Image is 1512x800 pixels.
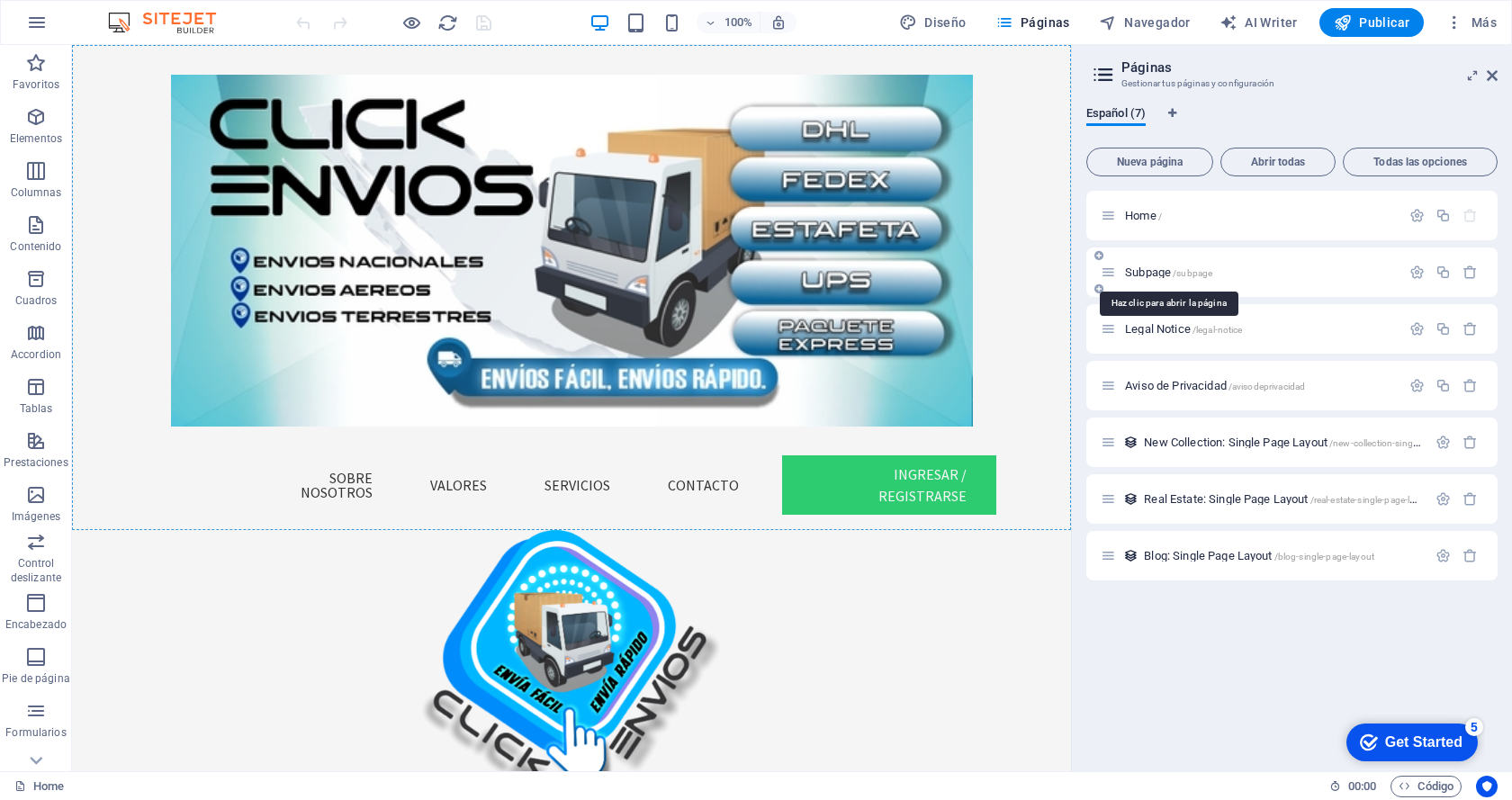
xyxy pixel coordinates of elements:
[14,9,146,47] div: Get Started 5 items remaining, 0% complete
[1435,435,1451,450] div: Configuración
[10,131,62,146] p: Elementos
[1086,106,1498,140] div: Pestañas de idiomas
[1138,550,1426,562] div: Blog: Single Page Layout/blog-single-page-layout
[13,77,59,92] p: Favoritos
[1343,148,1498,176] button: Todas las opciones
[1310,495,1433,505] span: /real-estate-single-page-layout
[1123,491,1138,507] div: Este diseño se usa como una plantilla para todos los elementos (como por ejemplo un post de un bl...
[1120,266,1400,278] div: Subpage/subpage
[1409,378,1425,393] div: Configuración
[1121,59,1498,76] h2: Páginas
[697,12,760,33] button: 100%
[1435,378,1451,393] div: Duplicar
[1351,157,1489,167] span: Todas las opciones
[892,8,974,37] button: Diseño
[1348,776,1376,797] span: 00 00
[400,12,422,33] button: Haz clic para salir del modo de previsualización y seguir editando
[1409,208,1425,223] div: Configuración
[1329,776,1377,797] h6: Tiempo de la sesión
[11,347,61,362] p: Accordion
[988,8,1077,37] button: Páginas
[1144,436,1470,449] span: Haz clic para abrir la página
[5,617,67,632] p: Encabezado
[1158,211,1162,221] span: /
[1438,8,1504,37] button: Más
[1409,265,1425,280] div: Configuración
[1329,438,1471,448] span: /new-collection-single-page-layout
[1435,491,1451,507] div: Configuración
[1138,436,1426,448] div: New Collection: Single Page Layout/new-collection-single-page-layout
[133,4,151,22] div: 5
[1435,265,1451,280] div: Duplicar
[770,14,787,31] i: Al redimensionar, ajustar el nivel de zoom automáticamente para ajustarse al dispositivo elegido.
[1120,323,1400,335] div: Legal Notice/legal-notice
[1462,208,1478,223] div: La página principal no puede eliminarse
[2,671,69,686] p: Pie de página
[1462,548,1478,563] div: Eliminar
[1435,208,1451,223] div: Duplicar
[1228,157,1327,167] span: Abrir todas
[11,185,62,200] p: Columnas
[1435,548,1451,563] div: Configuración
[53,20,130,36] div: Get Started
[12,509,60,524] p: Imágenes
[1212,8,1305,37] button: AI Writer
[1192,325,1243,335] span: /legal-notice
[995,13,1070,31] span: Páginas
[1120,210,1400,221] div: Home/
[436,12,458,33] button: reload
[437,13,458,33] i: Volver a cargar página
[1476,776,1498,797] button: Usercentrics
[1099,13,1191,31] span: Navegador
[1462,491,1478,507] div: Eliminar
[1462,378,1478,393] div: Eliminar
[1390,776,1462,797] button: Código
[1334,13,1410,31] span: Publicar
[1125,322,1242,336] span: Haz clic para abrir la página
[4,455,67,470] p: Prestaciones
[1086,103,1146,128] span: Español (7)
[1462,435,1478,450] div: Eliminar
[5,725,66,740] p: Formularios
[1123,435,1138,450] div: Este diseño se usa como una plantilla para todos los elementos (como por ejemplo un post de un bl...
[899,13,967,31] span: Diseño
[1125,379,1305,392] span: Haz clic para abrir la página
[724,12,752,33] h6: 100%
[1094,157,1205,167] span: Nueva página
[1144,549,1374,562] span: Haz clic para abrir la página
[892,8,974,37] div: Diseño (Ctrl+Alt+Y)
[103,12,238,33] img: Editor Logo
[1361,779,1363,793] span: :
[1138,493,1426,505] div: Real Estate: Single Page Layout/real-estate-single-page-layout
[20,401,53,416] p: Tablas
[1409,321,1425,337] div: Configuración
[1125,209,1162,222] span: Haz clic para abrir la página
[14,776,64,797] a: Haz clic para cancelar la selección y doble clic para abrir páginas
[1125,265,1212,279] span: Subpage
[1274,552,1374,562] span: /blog-single-page-layout
[1144,492,1433,506] span: Haz clic para abrir la página
[1462,265,1478,280] div: Eliminar
[1092,8,1198,37] button: Navegador
[1086,148,1213,176] button: Nueva página
[1462,321,1478,337] div: Eliminar
[15,293,58,308] p: Cuadros
[1120,380,1400,391] div: Aviso de Privacidad/avisodeprivacidad
[1399,776,1453,797] span: Código
[1173,268,1212,278] span: /subpage
[1219,13,1298,31] span: AI Writer
[1435,321,1451,337] div: Duplicar
[1228,382,1306,391] span: /avisodeprivacidad
[10,239,61,254] p: Contenido
[1123,548,1138,563] div: Este diseño se usa como una plantilla para todos los elementos (como por ejemplo un post de un bl...
[1121,76,1462,92] h3: Gestionar tus páginas y configuración
[1445,13,1497,31] span: Más
[1319,8,1425,37] button: Publicar
[1220,148,1336,176] button: Abrir todas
